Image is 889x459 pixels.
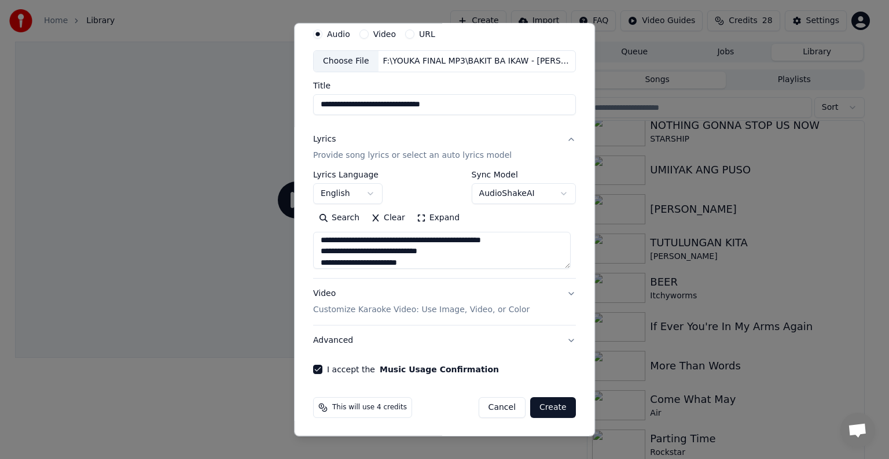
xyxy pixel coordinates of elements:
span: This will use 4 credits [332,403,407,412]
button: Expand [411,209,465,227]
div: Lyrics [313,134,336,145]
button: Create [530,397,576,418]
label: Title [313,82,576,90]
button: Clear [365,209,411,227]
label: URL [419,30,435,38]
div: LyricsProvide song lyrics or select an auto lyrics model [313,171,576,278]
label: Sync Model [472,171,576,179]
button: Cancel [479,397,526,418]
div: Choose File [314,51,379,72]
label: Video [373,30,396,38]
p: Provide song lyrics or select an auto lyrics model [313,150,512,161]
button: VideoCustomize Karaoke Video: Use Image, Video, or Color [313,279,576,325]
div: F:\YOUKA FINAL MP3\BAKIT BA IKAW - [PERSON_NAME].MP3 [379,55,575,67]
button: Search [313,209,365,227]
label: Lyrics Language [313,171,383,179]
button: Advanced [313,325,576,356]
label: Audio [327,30,350,38]
label: I accept the [327,365,499,373]
button: I accept the [380,365,499,373]
p: Customize Karaoke Video: Use Image, Video, or Color [313,304,530,316]
button: LyricsProvide song lyrics or select an auto lyrics model [313,124,576,171]
div: Video [313,288,530,316]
